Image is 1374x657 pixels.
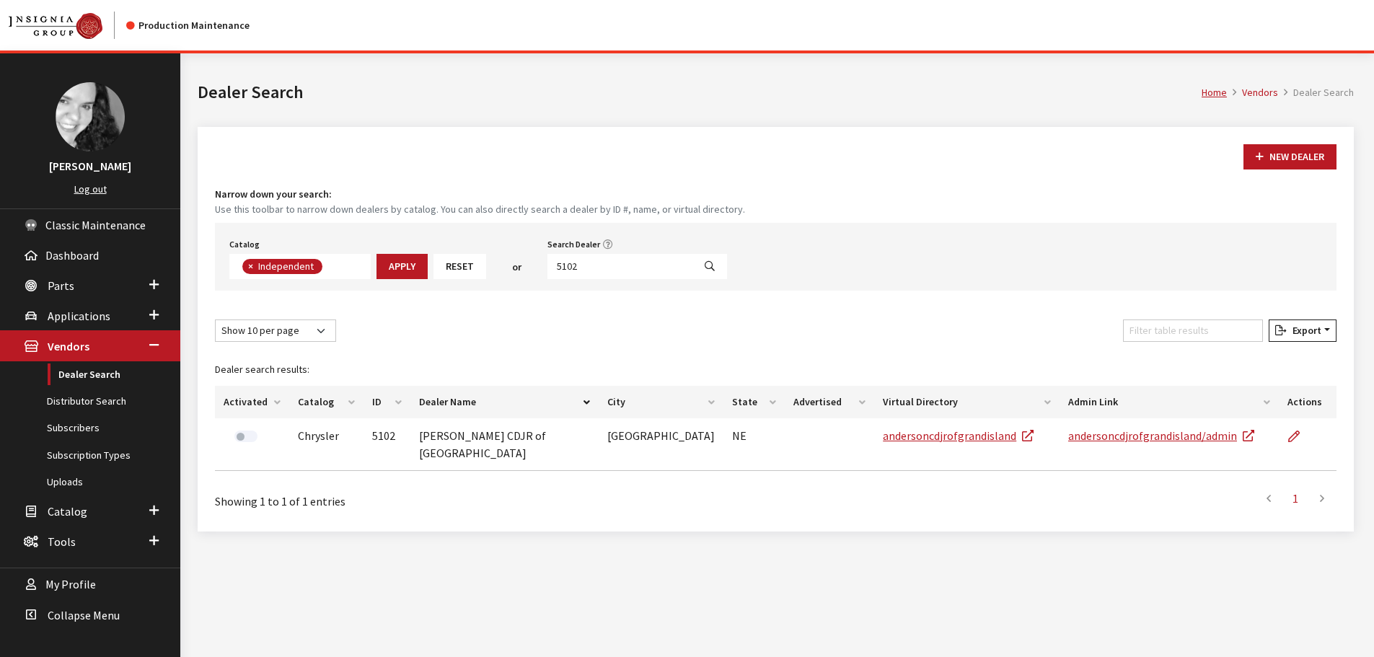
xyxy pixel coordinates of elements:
[48,534,76,549] span: Tools
[45,248,99,263] span: Dashboard
[215,482,672,510] div: Showing 1 to 1 of 1 entries
[1287,418,1312,454] a: Edit Dealer
[242,259,257,274] button: Remove item
[410,386,599,418] th: Dealer Name: activate to sort column descending
[599,418,723,471] td: [GEOGRAPHIC_DATA]
[9,13,102,39] img: Catalog Maintenance
[1227,85,1278,100] li: Vendors
[56,82,125,151] img: Khrystal Dorton
[1282,484,1308,513] a: 1
[229,254,371,279] span: Select
[248,260,253,273] span: ×
[1278,85,1354,100] li: Dealer Search
[289,386,364,418] th: Catalog: activate to sort column ascending
[9,12,126,39] a: Insignia Group logo
[215,353,1336,386] caption: Dealer search results:
[1060,386,1279,418] th: Admin Link: activate to sort column ascending
[410,418,599,471] td: [PERSON_NAME] CDJR of [GEOGRAPHIC_DATA]
[48,309,110,323] span: Applications
[48,504,87,519] span: Catalog
[1068,428,1254,443] a: andersoncdjrofgrandisland/admin
[364,386,410,418] th: ID: activate to sort column ascending
[215,202,1336,217] small: Use this toolbar to narrow down dealers by catalog. You can also directly search a dealer by ID #...
[364,418,410,471] td: 5102
[242,259,322,274] li: Independent
[1243,144,1336,169] button: New Dealer
[1202,86,1227,99] a: Home
[599,386,723,418] th: City: activate to sort column ascending
[198,79,1202,105] h1: Dealer Search
[14,157,166,175] h3: [PERSON_NAME]
[1123,319,1263,342] input: Filter table results
[229,238,260,251] label: Catalog
[234,431,257,442] label: Activate Dealer
[376,254,428,279] button: Apply
[547,238,600,251] label: Search Dealer
[215,386,289,418] th: Activated: activate to sort column ascending
[547,254,693,279] input: Search
[785,386,874,418] th: Advertised: activate to sort column ascending
[45,578,96,592] span: My Profile
[723,386,785,418] th: State: activate to sort column ascending
[433,254,486,279] button: Reset
[1279,386,1336,418] th: Actions
[512,260,521,275] span: or
[289,418,364,471] td: Chrysler
[48,278,74,293] span: Parts
[257,260,317,273] span: Independent
[215,187,1336,202] h4: Narrow down your search:
[692,254,727,279] button: Search
[1287,324,1321,337] span: Export
[48,608,120,622] span: Collapse Menu
[45,218,146,232] span: Classic Maintenance
[1269,319,1336,342] button: Export
[126,18,250,33] div: Production Maintenance
[74,182,107,195] a: Log out
[874,386,1060,418] th: Virtual Directory: activate to sort column ascending
[326,261,334,274] textarea: Search
[723,418,785,471] td: NE
[883,428,1034,443] a: andersoncdjrofgrandisland
[48,340,89,354] span: Vendors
